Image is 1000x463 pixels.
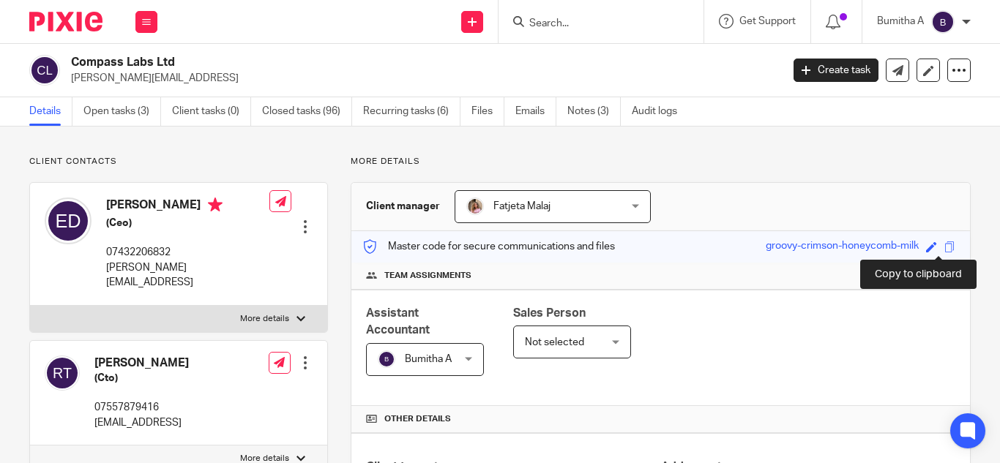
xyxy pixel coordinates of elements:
[766,238,919,255] div: groovy-crimson-honeycomb-milk
[493,201,551,211] span: Fatjeta Malaj
[351,156,971,167] p: More details
[378,350,395,368] img: svg%3E
[632,97,688,126] a: Audit logs
[29,55,60,86] img: svg%3E
[877,14,924,29] p: Bumitha A
[172,97,251,126] a: Client tasks (0)
[240,313,289,325] p: More details
[471,97,504,126] a: Files
[384,270,471,282] span: Team assignments
[363,97,460,126] a: Recurring tasks (6)
[366,307,430,336] span: Assistant Accountant
[366,199,440,214] h3: Client manager
[71,71,772,86] p: [PERSON_NAME][EMAIL_ADDRESS]
[29,156,328,167] p: Client contacts
[208,197,223,212] i: Primary
[29,97,72,126] a: Details
[106,216,269,230] h5: (Ceo)
[94,355,189,371] h4: [PERSON_NAME]
[106,260,269,290] p: [PERSON_NAME][EMAIL_ADDRESS]
[262,97,352,126] a: Closed tasks (96)
[83,97,161,126] a: Open tasks (3)
[513,307,586,319] span: Sales Person
[931,10,955,34] img: svg%3E
[567,97,621,126] a: Notes (3)
[45,197,92,244] img: svg%3E
[94,415,189,430] p: [EMAIL_ADDRESS]
[45,355,80,391] img: svg%3E
[405,354,452,364] span: Bumitha A
[525,337,584,347] span: Not selected
[71,55,632,70] h2: Compass Labs Ltd
[528,18,660,31] input: Search
[106,197,269,216] h4: [PERSON_NAME]
[466,197,484,215] img: MicrosoftTeams-image%20(5).png
[794,59,878,82] a: Create task
[29,12,102,31] img: Pixie
[362,239,615,254] p: Master code for secure communications and files
[515,97,556,126] a: Emails
[106,245,269,260] p: 07432206832
[739,16,796,26] span: Get Support
[94,371,189,385] h5: (Cto)
[94,400,189,415] p: 07557879416
[384,413,451,425] span: Other details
